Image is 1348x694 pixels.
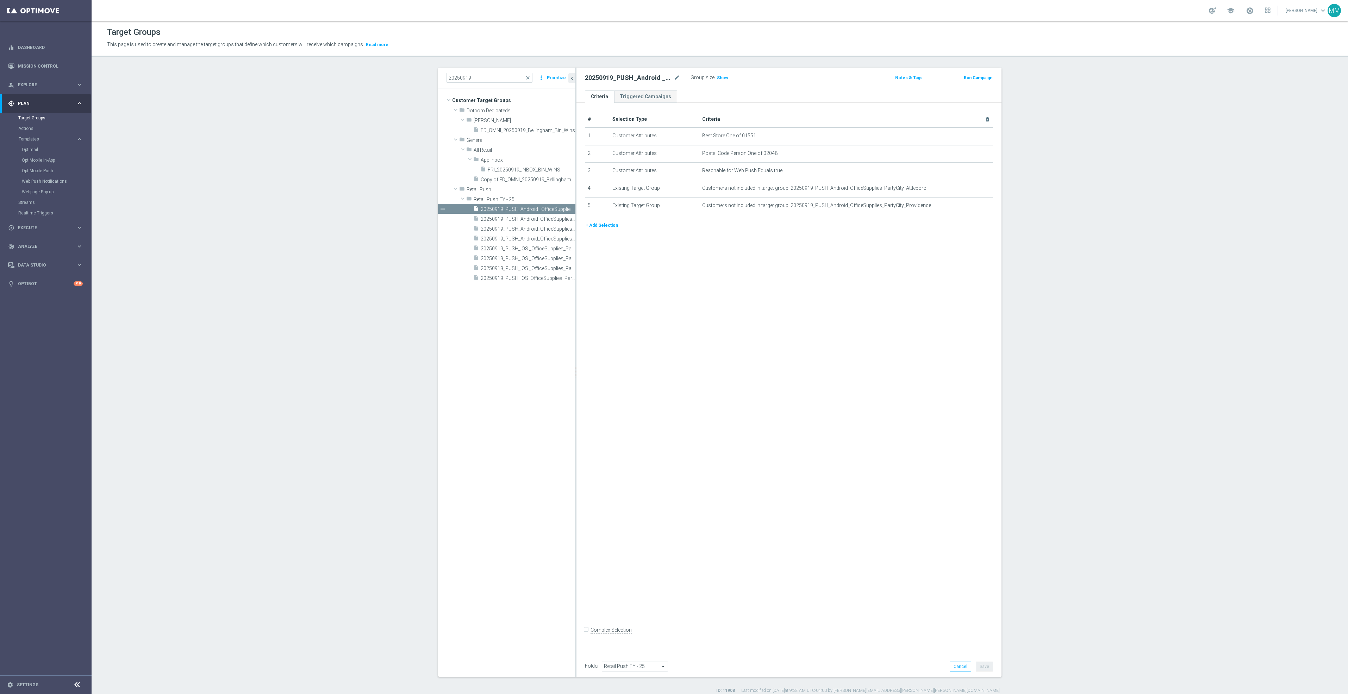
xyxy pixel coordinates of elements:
[8,45,83,50] button: equalizer Dashboard
[481,236,575,242] span: 20250919_PUSH_Android_OfficeSupplies_PartyCity_Providence
[481,256,575,262] span: 20250919_PUSH_IOS _OfficeSupplies_PartyCity_Mansfield
[74,281,83,286] div: +10
[76,81,83,88] i: keyboard_arrow_right
[474,196,575,202] span: Retail Push FY - 25
[714,75,716,81] label: :
[585,145,610,163] td: 2
[473,206,479,214] i: insert_drive_file
[1328,4,1341,17] div: MM
[76,100,83,107] i: keyboard_arrow_right
[610,198,699,215] td: Existing Target Group
[894,74,923,82] button: Notes & Tags
[22,144,91,155] div: Optimail
[8,101,83,106] button: gps_fixed Plan keyboard_arrow_right
[691,75,714,81] label: Group size
[19,137,76,141] div: Templates
[473,255,479,263] i: insert_drive_file
[18,210,73,216] a: Realtime Triggers
[18,244,76,249] span: Analyze
[8,281,14,287] i: lightbulb
[8,274,83,293] div: Optibot
[8,82,14,88] i: person_search
[22,187,91,197] div: Webpage Pop-up
[8,281,83,287] button: lightbulb Optibot +10
[18,113,91,123] div: Target Groups
[473,156,479,164] i: folder
[8,38,83,57] div: Dashboard
[481,275,575,281] span: 20250919_PUSH_iOS_OfficeSupplies_PartyCity_Attleboro
[474,118,575,124] span: Johnny
[610,111,699,127] th: Selection Type
[18,123,91,134] div: Actions
[717,75,728,80] span: Show
[474,147,575,153] span: All Retail
[22,168,73,174] a: OptiMobile Push
[481,265,575,271] span: 20250919_PUSH_IOS _OfficeSupplies_PartyCity_Providence
[467,187,575,193] span: Retail Push
[481,177,575,183] span: Copy of ED_OMNI_20250919_Bellingham_Bin_Wins
[481,226,575,232] span: 20250919_PUSH_Android_OfficeSupplies_PartyCity_Bellingham
[18,226,76,230] span: Execute
[963,74,993,82] button: Run Campaign
[8,63,83,69] button: Mission Control
[8,82,83,88] button: person_search Explore keyboard_arrow_right
[8,100,14,107] i: gps_fixed
[459,137,465,145] i: folder
[8,243,14,250] i: track_changes
[365,41,389,49] button: Read more
[985,117,990,122] i: delete_forever
[585,127,610,145] td: 1
[674,74,680,82] i: mode_edit
[22,179,73,184] a: Web Push Notifications
[8,243,76,250] div: Analyze
[585,163,610,180] td: 3
[8,262,83,268] div: Data Studio keyboard_arrow_right
[702,133,756,139] span: Best Store One of 01551
[716,688,735,694] label: ID: 11908
[8,244,83,249] div: track_changes Analyze keyboard_arrow_right
[591,627,632,633] label: Complex Selection
[22,155,91,165] div: OptiMobile In-App
[18,208,91,218] div: Realtime Triggers
[702,168,782,174] span: Reachable for Web Push Equals true
[8,262,76,268] div: Data Studio
[481,216,575,222] span: 20250919_PUSH_Android_OfficeSupplies_PartyCity_Attleboro
[546,73,567,83] button: Prioritize
[76,224,83,231] i: keyboard_arrow_right
[1285,5,1328,16] a: [PERSON_NAME]keyboard_arrow_down
[481,246,575,252] span: 20250919_PUSH_IOS _OfficeSupplies_PartyCity_Bellingham
[473,215,479,224] i: insert_drive_file
[976,662,993,671] button: Save
[18,136,83,142] button: Templates keyboard_arrow_right
[466,117,472,125] i: folder
[473,225,479,233] i: insert_drive_file
[614,90,677,103] a: Triggered Campaigns
[473,245,479,253] i: insert_drive_file
[18,115,73,121] a: Target Groups
[18,126,73,131] a: Actions
[18,83,76,87] span: Explore
[473,275,479,283] i: insert_drive_file
[525,75,531,81] span: close
[17,683,38,687] a: Settings
[22,176,91,187] div: Web Push Notifications
[488,167,575,173] span: FRI_20250919_INBOX_BIN_WINS
[8,57,83,75] div: Mission Control
[569,75,575,82] i: chevron_left
[585,663,599,669] label: Folder
[8,82,76,88] div: Explore
[459,107,465,115] i: folder
[8,225,76,231] div: Execute
[18,57,83,75] a: Mission Control
[22,189,73,195] a: Webpage Pop-up
[18,197,91,208] div: Streams
[702,202,931,208] span: Customers not included in target group: 20250919_PUSH_Android_OfficeSupplies_PartyCity_Providence
[8,225,83,231] button: play_circle_outline Execute keyboard_arrow_right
